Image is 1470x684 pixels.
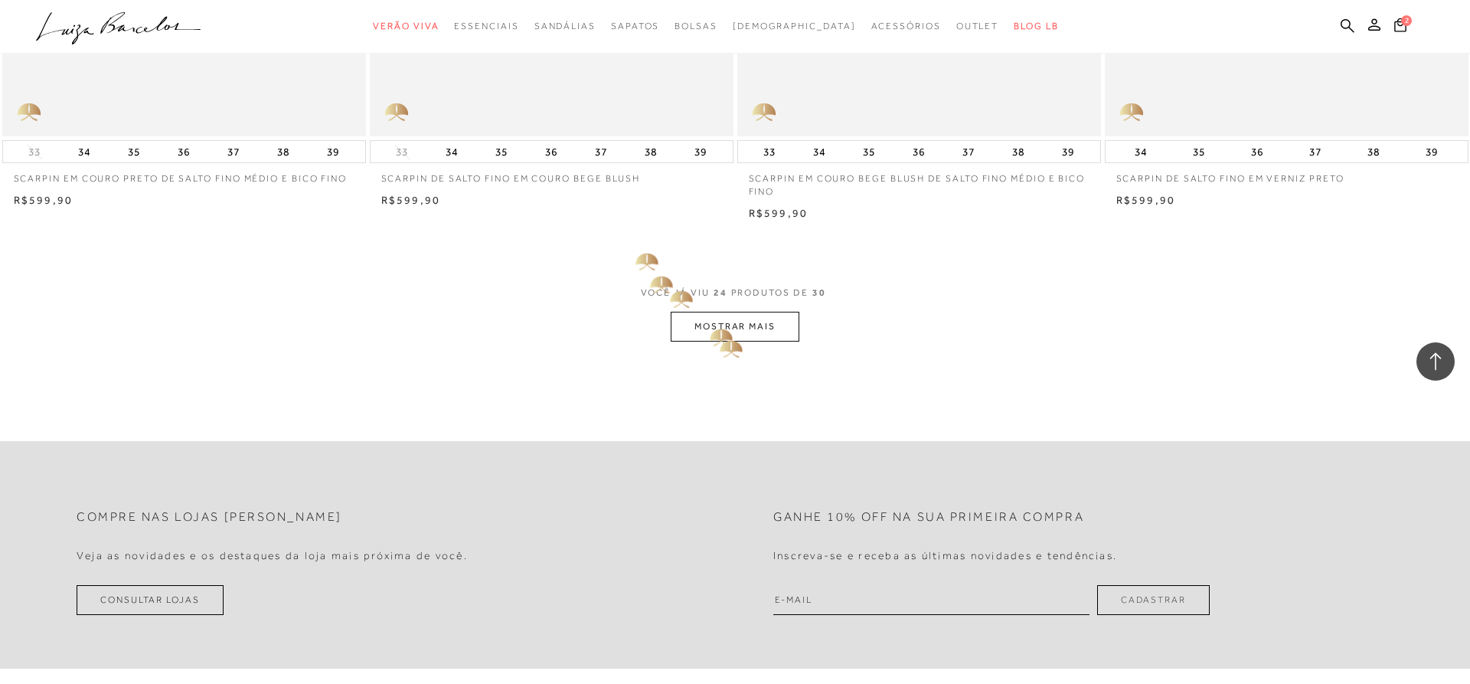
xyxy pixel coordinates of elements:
[370,90,423,136] img: golden_caliandra_v6.png
[1305,141,1326,162] button: 37
[441,141,462,162] button: 34
[908,141,929,162] button: 36
[733,12,856,41] a: noSubCategoriesText
[223,141,244,162] button: 37
[956,12,999,41] a: categoryNavScreenReaderText
[14,194,73,206] span: R$599,90
[640,141,661,162] button: 38
[77,585,224,615] a: Consultar Lojas
[391,145,413,159] button: 33
[123,141,145,162] button: 35
[1401,15,1412,26] span: 2
[714,287,727,298] span: 24
[773,585,1089,615] input: E-mail
[749,207,808,219] span: R$599,90
[77,549,468,562] h4: Veja as novidades e os destaques da loja mais próxima de você.
[871,12,941,41] a: categoryNavScreenReaderText
[590,141,612,162] button: 37
[541,141,562,162] button: 36
[737,90,791,136] img: golden_caliandra_v6.png
[2,90,56,136] img: golden_caliandra_v6.png
[454,21,518,31] span: Essenciais
[1014,12,1058,41] a: BLOG LB
[1057,141,1079,162] button: 39
[871,21,941,31] span: Acessórios
[611,21,659,31] span: Sapatos
[641,287,830,298] span: VOCÊ JÁ VIU PRODUTOS DE
[1105,163,1468,185] a: SCARPIN DE SALTO FINO EM VERNIZ PRETO
[690,141,711,162] button: 39
[773,549,1117,562] h4: Inscreva-se e receba as últimas novidades e tendências.
[373,21,439,31] span: Verão Viva
[2,163,366,185] a: SCARPIN EM COURO PRETO DE SALTO FINO MÉDIO E BICO FINO
[675,21,717,31] span: Bolsas
[491,141,512,162] button: 35
[534,21,596,31] span: Sandálias
[773,510,1084,525] h2: Ganhe 10% off na sua primeira compra
[808,141,830,162] button: 34
[273,141,294,162] button: 38
[454,12,518,41] a: categoryNavScreenReaderText
[737,163,1101,198] a: SCARPIN EM COURO BEGE BLUSH DE SALTO FINO MÉDIO E BICO FINO
[858,141,880,162] button: 35
[958,141,979,162] button: 37
[1097,585,1210,615] button: Cadastrar
[1008,141,1029,162] button: 38
[611,12,659,41] a: categoryNavScreenReaderText
[1105,90,1158,136] img: golden_caliandra_v6.png
[1014,21,1058,31] span: BLOG LB
[759,141,780,162] button: 33
[1116,194,1176,206] span: R$599,90
[534,12,596,41] a: categoryNavScreenReaderText
[381,194,441,206] span: R$599,90
[370,163,733,185] a: SCARPIN DE SALTO FINO EM COURO BEGE BLUSH
[1130,141,1151,162] button: 34
[1421,141,1442,162] button: 39
[733,21,856,31] span: [DEMOGRAPHIC_DATA]
[373,12,439,41] a: categoryNavScreenReaderText
[1188,141,1210,162] button: 35
[1363,141,1384,162] button: 38
[1246,141,1268,162] button: 36
[675,12,717,41] a: categoryNavScreenReaderText
[671,312,799,342] button: MOSTRAR MAIS
[173,141,194,162] button: 36
[812,287,826,298] span: 30
[322,141,344,162] button: 39
[1390,17,1411,38] button: 2
[73,141,95,162] button: 34
[24,145,45,159] button: 33
[956,21,999,31] span: Outlet
[77,510,342,525] h2: Compre nas lojas [PERSON_NAME]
